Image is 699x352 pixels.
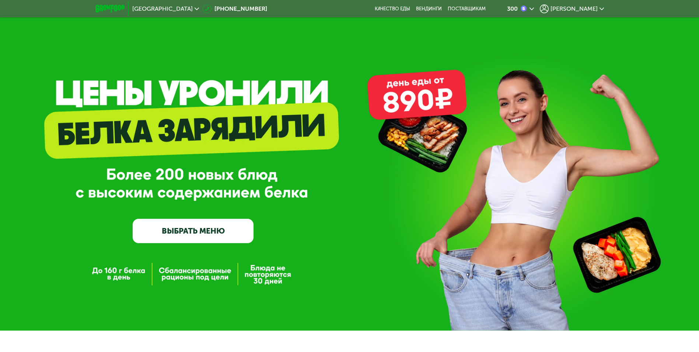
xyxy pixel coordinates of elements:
div: поставщикам [448,6,486,12]
div: 300 [507,6,518,12]
span: [PERSON_NAME] [551,6,598,12]
a: [PHONE_NUMBER] [203,4,267,13]
a: Качество еды [375,6,410,12]
a: Вендинги [416,6,442,12]
span: [GEOGRAPHIC_DATA] [132,6,193,12]
a: ВЫБРАТЬ МЕНЮ [133,219,254,243]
